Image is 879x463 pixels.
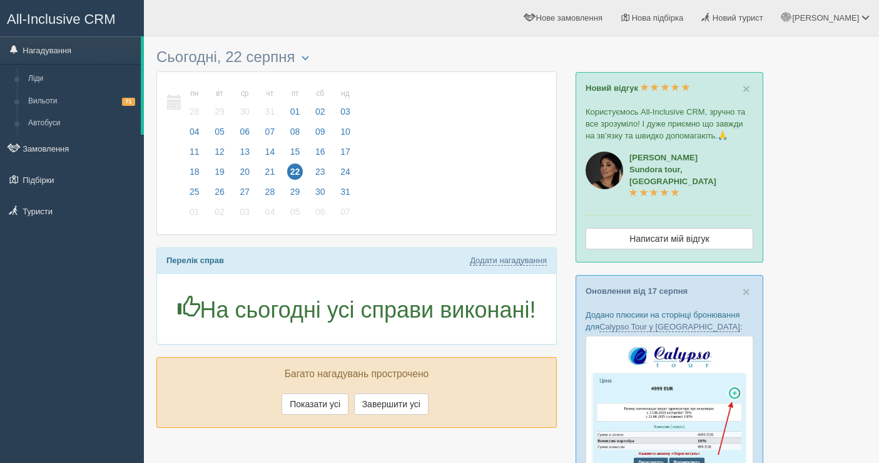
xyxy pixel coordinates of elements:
[632,13,684,23] span: Нова підбірка
[208,81,231,125] a: вт 29
[536,13,602,23] span: Нове замовлення
[283,145,307,165] a: 15
[586,106,753,142] p: Користуємось All-Inclusive CRM, зручно та все зрозуміло! І дуже приємно що завжди на зв’язку та ш...
[23,112,141,135] a: Автобуси
[183,165,206,185] a: 18
[258,145,282,165] a: 14
[312,204,328,220] span: 06
[233,205,257,225] a: 03
[233,165,257,185] a: 20
[233,81,257,125] a: ср 30
[337,123,353,140] span: 10
[183,185,206,205] a: 25
[236,88,253,99] small: ср
[308,81,332,125] a: сб 02
[312,88,328,99] small: сб
[211,143,228,160] span: 12
[308,145,332,165] a: 16
[183,205,206,225] a: 01
[312,123,328,140] span: 09
[337,204,353,220] span: 07
[233,185,257,205] a: 27
[7,11,116,27] span: All-Inclusive CRM
[308,165,332,185] a: 23
[586,83,690,93] a: Новий відгук
[599,322,740,332] a: Calypso Tour у [GEOGRAPHIC_DATA]
[262,164,278,180] span: 21
[262,204,278,220] span: 04
[23,90,141,113] a: Вильоти71
[183,145,206,165] a: 11
[312,103,328,120] span: 02
[262,88,278,99] small: чт
[287,164,303,180] span: 22
[233,125,257,145] a: 06
[211,204,228,220] span: 02
[283,165,307,185] a: 22
[156,49,557,65] h3: Сьогодні, 22 серпня
[337,184,353,200] span: 31
[262,123,278,140] span: 07
[211,164,228,180] span: 19
[183,125,206,145] a: 04
[287,184,303,200] span: 29
[211,123,228,140] span: 05
[792,13,859,23] span: [PERSON_NAME]
[1,1,143,35] a: All-Inclusive CRM
[186,103,203,120] span: 28
[333,125,354,145] a: 10
[743,285,750,298] button: Close
[312,143,328,160] span: 16
[337,164,353,180] span: 24
[208,185,231,205] a: 26
[186,204,203,220] span: 01
[208,205,231,225] a: 02
[258,185,282,205] a: 28
[470,256,547,266] a: Додати нагадування
[236,184,253,200] span: 27
[287,88,303,99] small: пт
[283,125,307,145] a: 08
[236,103,253,120] span: 30
[743,284,750,299] span: ×
[186,143,203,160] span: 11
[743,81,750,96] span: ×
[337,143,353,160] span: 17
[208,165,231,185] a: 19
[333,145,354,165] a: 17
[713,13,763,23] span: Новий турист
[283,205,307,225] a: 05
[333,81,354,125] a: нд 03
[233,145,257,165] a: 13
[308,125,332,145] a: 09
[287,204,303,220] span: 05
[262,184,278,200] span: 28
[183,81,206,125] a: пн 28
[312,184,328,200] span: 30
[312,164,328,180] span: 23
[287,123,303,140] span: 08
[166,296,547,323] h1: На сьогодні усі справи виконані!
[186,184,203,200] span: 25
[236,123,253,140] span: 06
[23,68,141,90] a: Ліди
[236,204,253,220] span: 03
[208,125,231,145] a: 05
[337,103,353,120] span: 03
[333,185,354,205] a: 31
[236,164,253,180] span: 20
[262,143,278,160] span: 14
[283,185,307,205] a: 29
[258,125,282,145] a: 07
[283,81,307,125] a: пт 01
[186,123,203,140] span: 04
[743,82,750,95] button: Close
[308,185,332,205] a: 30
[258,205,282,225] a: 04
[258,81,282,125] a: чт 31
[211,103,228,120] span: 29
[287,143,303,160] span: 15
[333,205,354,225] a: 07
[308,205,332,225] a: 06
[282,393,348,415] button: Показати усі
